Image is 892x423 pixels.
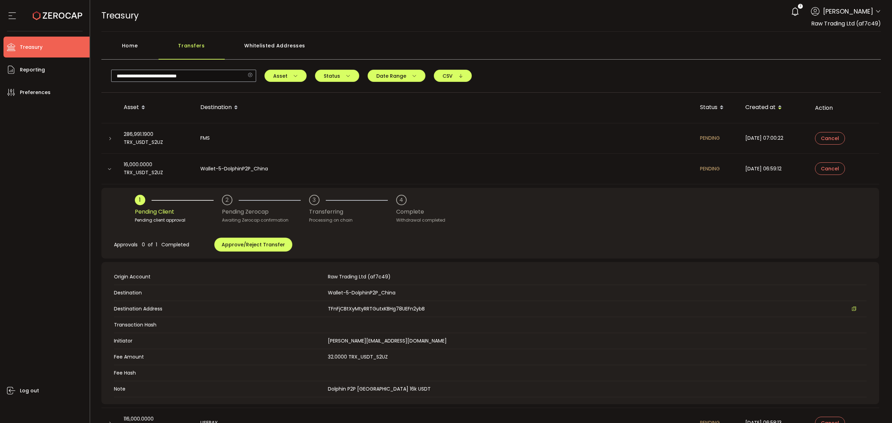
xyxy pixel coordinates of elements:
[135,217,222,224] div: Pending client approval
[740,165,809,173] div: [DATE] 06:59:12
[443,74,463,78] span: CSV
[328,305,425,313] span: TFnFjCBtXyMtyRRTGutxKBHg78UEFn2ybB
[700,165,720,172] span: PENDING
[694,102,740,114] div: Status
[118,130,195,146] div: 286,991.1900 TRX_USDT_S2UZ
[811,20,881,28] span: Raw Trading Ltd (af7c49)
[195,102,694,114] div: Destination
[118,161,195,177] div: 16,000.0000 TRX_USDT_S2UZ
[309,205,396,218] div: Transferring
[114,337,325,345] span: Initiator
[114,273,325,280] span: Origin Account
[20,386,39,396] span: Log out
[101,39,159,60] div: Home
[328,273,391,280] span: Raw Trading Ltd (af7c49)
[135,205,222,218] div: Pending Client
[114,241,189,248] span: Approvals 0 of 1 Completed
[159,39,225,60] div: Transfers
[195,134,694,142] div: FMS
[740,102,809,114] div: Created at
[368,70,425,82] button: Date Range
[264,70,307,82] button: Asset
[222,217,309,224] div: Awaiting Zerocap confirmation
[700,134,720,141] span: PENDING
[800,4,801,9] span: 3
[139,197,141,203] div: 1
[222,241,285,248] span: Approve/Reject Transfer
[225,39,325,60] div: Whitelisted Addresses
[225,197,229,203] div: 2
[114,305,325,313] span: Destination Address
[118,102,195,114] div: Asset
[399,197,403,203] div: 4
[101,9,139,22] span: Treasury
[324,74,351,78] span: Status
[328,385,431,392] span: Dolphin P2P [GEOGRAPHIC_DATA] 16k USDT
[195,165,694,173] div: Wallet-5-DolphinP2P_China
[857,390,892,423] iframe: Chat Widget
[114,321,325,329] span: Transaction Hash
[114,369,325,377] span: Fee Hash
[20,87,51,98] span: Preferences
[434,70,472,82] button: CSV
[309,217,396,224] div: Processing on chain
[273,74,298,78] span: Asset
[821,166,839,171] span: Cancel
[114,385,325,393] span: Note
[821,136,839,141] span: Cancel
[114,353,325,361] span: Fee Amount
[328,337,447,344] span: [PERSON_NAME][EMAIL_ADDRESS][DOMAIN_NAME]
[328,353,388,360] span: 32.0000 TRX_USDT_S2UZ
[20,42,43,52] span: Treasury
[740,134,809,142] div: [DATE] 07:00:22
[809,104,879,112] div: Action
[328,289,395,296] span: Wallet-5-DolphinP2P_China
[823,7,873,16] span: [PERSON_NAME]
[114,289,325,297] span: Destination
[815,132,845,145] button: Cancel
[815,162,845,175] button: Cancel
[222,205,309,218] div: Pending Zerocap
[396,205,445,218] div: Complete
[313,197,316,203] div: 3
[396,217,445,224] div: Withdrawal completed
[214,238,292,252] button: Approve/Reject Transfer
[376,74,417,78] span: Date Range
[20,65,45,75] span: Reporting
[315,70,359,82] button: Status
